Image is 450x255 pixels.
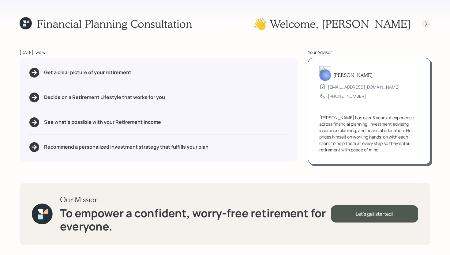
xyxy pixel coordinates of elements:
h5: See what's possible with your Retirement Income [44,119,161,125]
h5: [PERSON_NAME] [333,72,373,78]
img: michael-russo-headshot.png [319,66,331,81]
div: [PERSON_NAME] has over 5 years of experience across financial planning, investment advising, insu... [319,114,419,153]
div: [PHONE_NUMBER] [328,93,366,99]
h5: Get a clear picture of your retirement [44,70,131,75]
div: [DATE], we will: [20,49,298,55]
h1: To empower a confident, worry-free retirement for everyone. [60,207,331,233]
h1: Financial Planning Consultation [37,17,192,30]
div: [EMAIL_ADDRESS][DOMAIN_NAME] [328,84,400,90]
h3: Our Mission [60,195,331,204]
h5: Recommend a personalized investment strategy that fulfills your plan [44,144,208,150]
div: Let's get started! [331,205,418,223]
h1: 👋 Welcome , [PERSON_NAME] [253,17,411,30]
div: Your Advisor [308,49,430,55]
h5: Decide on a Retirement Lifestyle that works for you [44,94,165,100]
